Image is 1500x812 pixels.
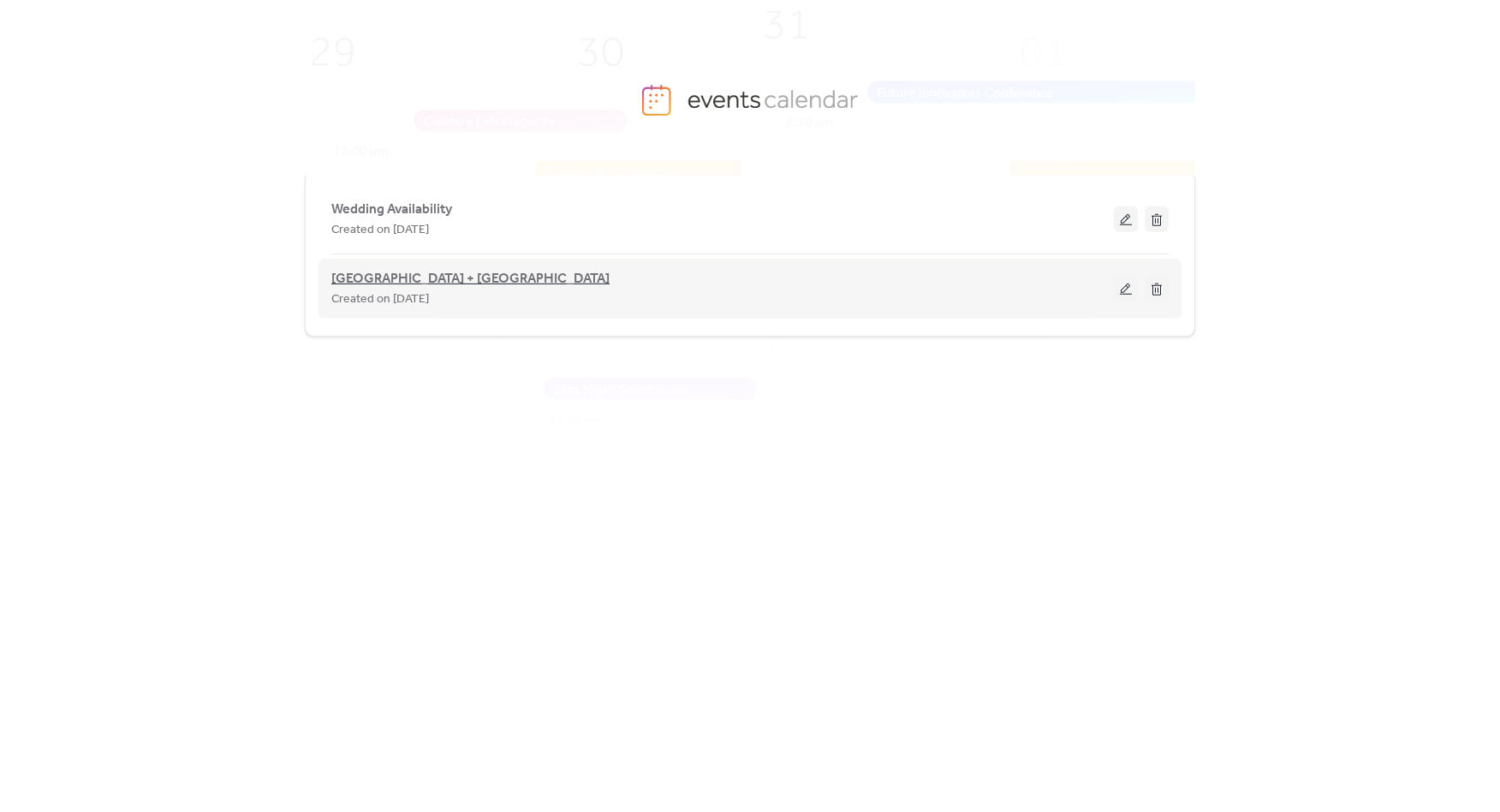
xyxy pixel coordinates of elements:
[331,200,452,220] span: Wedding Availability
[331,205,452,214] a: Wedding Availability
[331,290,429,310] span: Created on [DATE]
[331,220,429,241] span: Created on [DATE]
[331,274,610,284] a: [GEOGRAPHIC_DATA] + [GEOGRAPHIC_DATA]
[331,269,610,290] span: [GEOGRAPHIC_DATA] + [GEOGRAPHIC_DATA]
